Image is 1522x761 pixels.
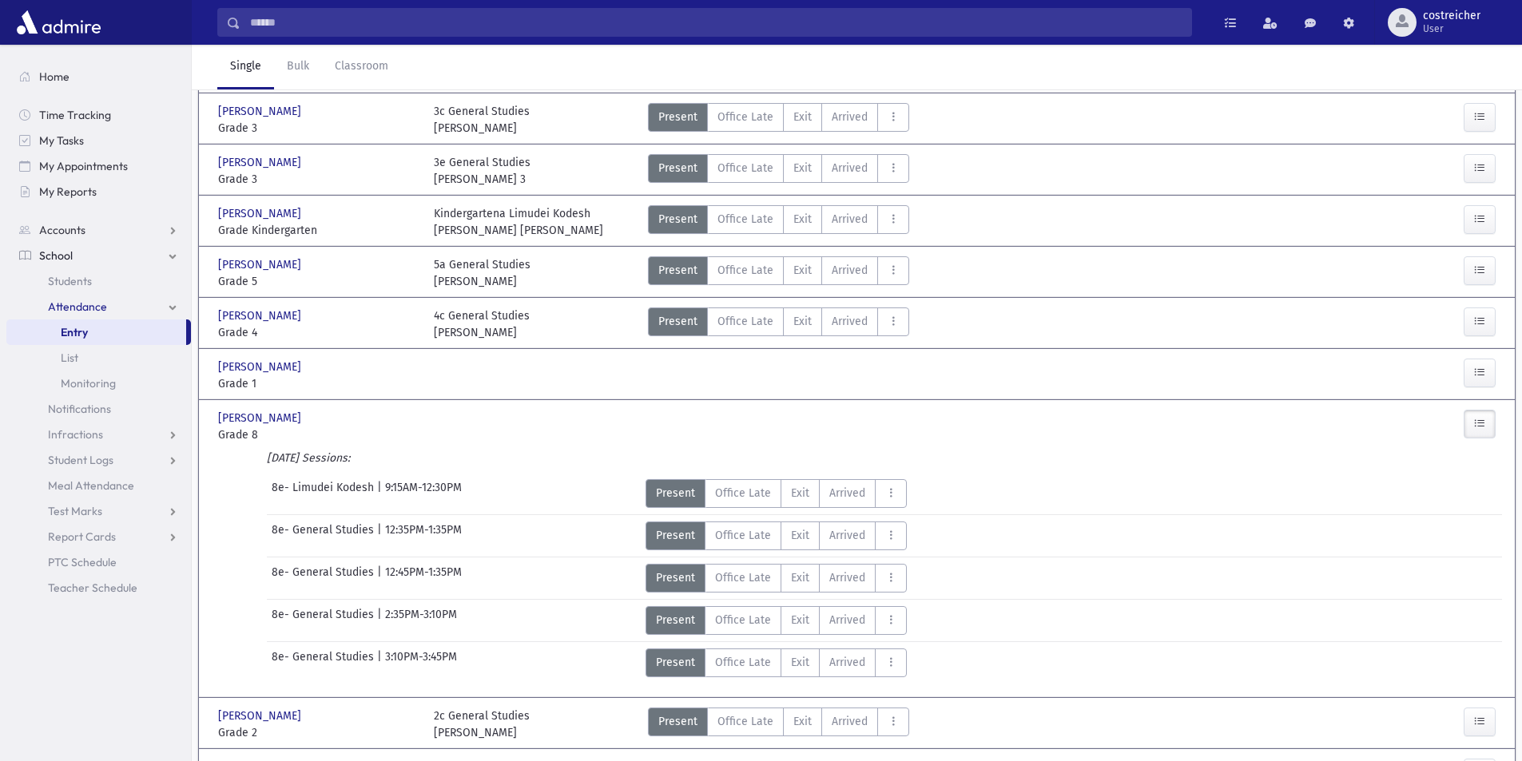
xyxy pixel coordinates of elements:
[6,473,191,498] a: Meal Attendance
[656,654,695,671] span: Present
[39,108,111,122] span: Time Tracking
[646,648,907,677] div: AttTypes
[646,564,907,593] div: AttTypes
[218,103,304,120] span: [PERSON_NAME]
[646,606,907,635] div: AttTypes
[791,485,809,501] span: Exit
[218,222,418,239] span: Grade Kindergarten
[39,159,128,173] span: My Appointments
[656,569,695,586] span: Present
[385,564,462,593] span: 12:45PM-1:35PM
[791,527,809,544] span: Exit
[218,724,418,741] span: Grade 2
[272,648,377,677] span: 8e- General Studies
[646,521,907,550] div: AttTypes
[434,103,530,137] div: 3c General Studies [PERSON_NAME]
[6,524,191,549] a: Report Cards
[715,612,771,628] span: Office Late
[658,262,697,279] span: Present
[385,648,457,677] span: 3:10PM-3:45PM
[377,648,385,677] span: |
[715,654,771,671] span: Office Late
[648,707,909,741] div: AttTypes
[48,299,107,314] span: Attendance
[61,351,78,365] span: List
[793,160,812,176] span: Exit
[6,153,191,179] a: My Appointments
[434,307,530,341] div: 4c General Studies [PERSON_NAME]
[6,396,191,422] a: Notifications
[377,606,385,635] span: |
[6,243,191,268] a: School
[6,128,191,153] a: My Tasks
[322,45,401,89] a: Classroom
[6,575,191,600] a: Teacher Schedule
[377,521,385,550] span: |
[48,402,111,416] span: Notifications
[832,211,868,228] span: Arrived
[829,654,865,671] span: Arrived
[646,479,907,508] div: AttTypes
[218,324,418,341] span: Grade 4
[717,713,773,730] span: Office Late
[791,569,809,586] span: Exit
[6,102,191,128] a: Time Tracking
[218,307,304,324] span: [PERSON_NAME]
[6,345,191,371] a: List
[218,273,418,290] span: Grade 5
[793,211,812,228] span: Exit
[715,569,771,586] span: Office Late
[48,529,116,544] span: Report Cards
[658,313,697,330] span: Present
[274,45,322,89] a: Bulk
[48,274,92,288] span: Students
[656,612,695,628] span: Present
[385,521,462,550] span: 12:35PM-1:35PM
[829,612,865,628] span: Arrived
[1423,10,1480,22] span: costreicher
[656,485,695,501] span: Present
[39,69,70,84] span: Home
[218,359,304,375] span: [PERSON_NAME]
[791,654,809,671] span: Exit
[717,313,773,330] span: Office Late
[6,179,191,204] a: My Reports
[717,109,773,125] span: Office Late
[218,426,418,443] span: Grade 8
[48,555,117,569] span: PTC Schedule
[793,313,812,330] span: Exit
[434,256,531,290] div: 5a General Studies [PERSON_NAME]
[829,527,865,544] span: Arrived
[6,549,191,575] a: PTC Schedule
[434,707,530,741] div: 2c General Studies [PERSON_NAME]
[385,479,462,508] span: 9:15AM-12:30PM
[793,109,812,125] span: Exit
[648,256,909,290] div: AttTypes
[267,451,350,465] i: [DATE] Sessions:
[39,248,73,263] span: School
[6,447,191,473] a: Student Logs
[648,154,909,188] div: AttTypes
[61,325,88,339] span: Entry
[658,713,697,730] span: Present
[832,160,868,176] span: Arrived
[648,103,909,137] div: AttTypes
[832,713,868,730] span: Arrived
[48,581,137,595] span: Teacher Schedule
[6,64,191,89] a: Home
[648,307,909,341] div: AttTypes
[48,478,134,493] span: Meal Attendance
[13,6,105,38] img: AdmirePro
[832,262,868,279] span: Arrived
[715,485,771,501] span: Office Late
[793,262,812,279] span: Exit
[6,371,191,396] a: Monitoring
[832,313,868,330] span: Arrived
[717,262,773,279] span: Office Late
[272,521,377,550] span: 8e- General Studies
[658,160,697,176] span: Present
[6,319,186,345] a: Entry
[385,606,457,635] span: 2:35PM-3:10PM
[217,45,274,89] a: Single
[39,223,85,237] span: Accounts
